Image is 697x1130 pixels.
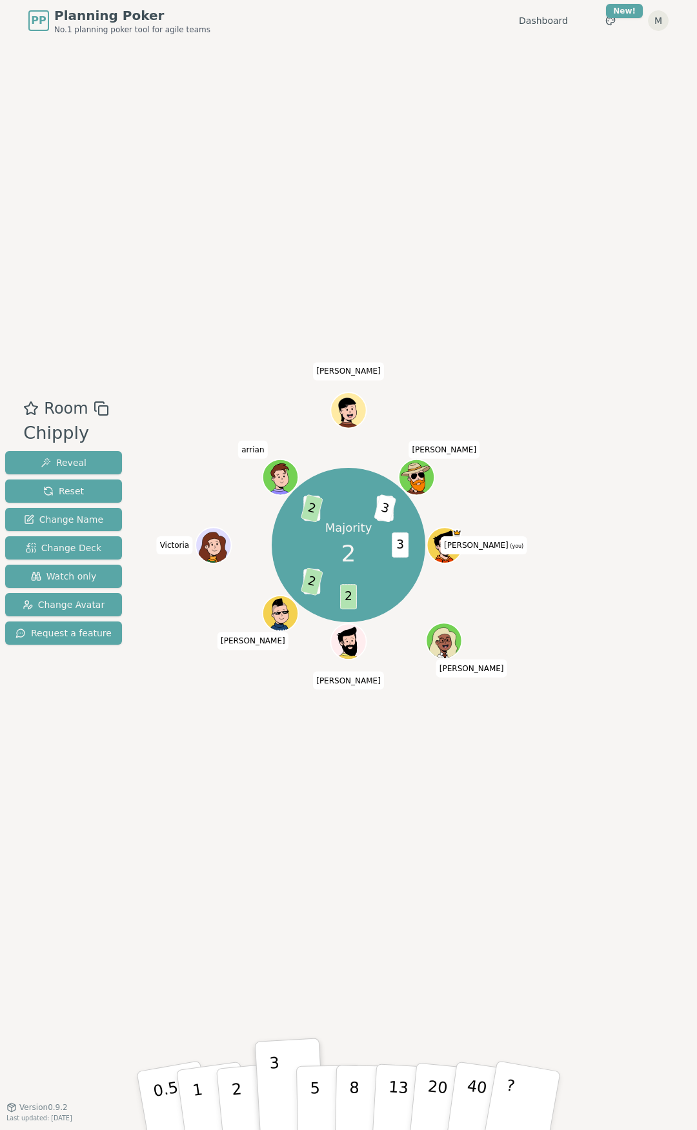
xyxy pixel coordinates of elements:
[301,494,323,523] span: 2
[31,570,97,583] span: Watch only
[5,479,122,503] button: Reset
[409,440,480,458] span: Click to change your name
[648,10,669,31] button: M
[23,598,105,611] span: Change Avatar
[5,536,122,560] button: Change Deck
[313,671,384,689] span: Click to change your name
[15,627,112,640] span: Request a feature
[24,513,103,526] span: Change Name
[509,543,524,549] span: (you)
[303,496,320,521] span: 5
[325,520,372,536] p: Majority
[31,13,46,28] span: PP
[428,529,461,562] button: Click to change your avatar
[340,584,357,609] span: 2
[303,569,320,594] span: 5
[54,25,210,35] span: No.1 planning poker tool for agile teams
[19,1102,68,1113] span: Version 0.9.2
[6,1115,72,1122] span: Last updated: [DATE]
[301,567,323,596] span: 2
[41,456,86,469] span: Reveal
[519,14,568,27] a: Dashboard
[238,440,267,458] span: Click to change your name
[54,6,210,25] span: Planning Poker
[5,451,122,474] button: Reveal
[606,4,643,18] div: New!
[23,397,39,420] button: Add as favourite
[341,536,356,570] span: 2
[374,494,396,523] span: 3
[217,632,288,650] span: Click to change your name
[599,9,622,32] button: New!
[157,536,193,554] span: Click to change your name
[392,532,409,558] span: 3
[5,508,122,531] button: Change Name
[452,529,461,538] span: Matthew is the host
[313,362,384,380] span: Click to change your name
[5,593,122,616] button: Change Avatar
[5,565,122,588] button: Watch only
[44,397,88,420] span: Room
[26,541,101,554] span: Change Deck
[436,659,507,677] span: Click to change your name
[441,536,527,554] span: Click to change your name
[28,6,210,35] a: PPPlanning PokerNo.1 planning poker tool for agile teams
[269,1054,283,1124] p: 3
[377,496,394,521] span: 2
[6,1102,68,1113] button: Version0.9.2
[23,420,108,447] div: Chipply
[43,485,84,498] span: Reset
[5,621,122,645] button: Request a feature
